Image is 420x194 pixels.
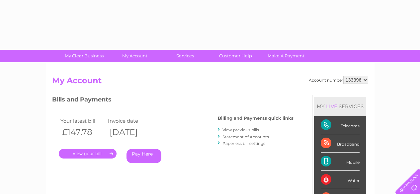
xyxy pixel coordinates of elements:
h3: Bills and Payments [52,95,294,106]
div: Broadband [321,134,360,153]
a: Paperless bill settings [222,141,265,146]
a: Make A Payment [259,50,313,62]
div: Mobile [321,153,360,171]
a: Customer Help [208,50,263,62]
a: View previous bills [222,127,259,132]
div: LIVE [325,103,339,109]
div: MY SERVICES [314,97,366,116]
h2: My Account [52,76,368,89]
h4: Billing and Payments quick links [218,116,294,121]
a: My Clear Business [57,50,112,62]
div: Account number [309,76,368,84]
a: Services [158,50,212,62]
th: [DATE] [106,125,154,139]
a: My Account [107,50,162,62]
td: Your latest bill [59,116,107,125]
td: Invoice date [106,116,154,125]
th: £147.78 [59,125,107,139]
a: Pay Here [126,149,161,163]
a: . [59,149,117,159]
a: Statement of Accounts [222,134,269,139]
div: Water [321,171,360,189]
div: Telecoms [321,116,360,134]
